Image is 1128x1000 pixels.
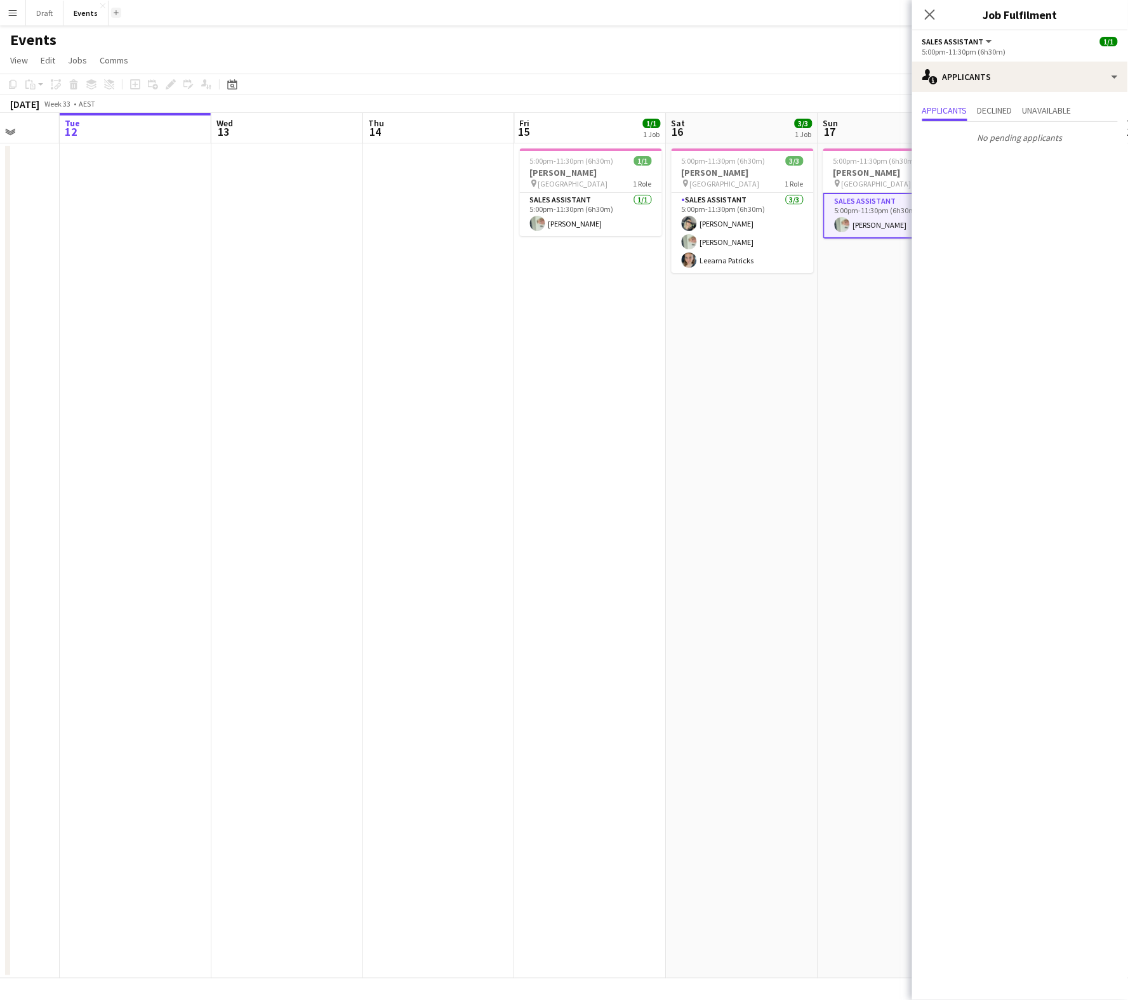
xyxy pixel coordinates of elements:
[833,156,917,166] span: 5:00pm-11:30pm (6h30m)
[79,99,95,109] div: AEST
[823,167,965,178] h3: [PERSON_NAME]
[95,52,133,69] a: Comms
[922,37,994,46] button: Sales Assistant
[36,52,60,69] a: Edit
[978,106,1012,115] span: Declined
[10,98,39,110] div: [DATE]
[216,117,233,129] span: Wed
[823,193,965,239] app-card-role: Sales Assistant1/15:00pm-11:30pm (6h30m)[PERSON_NAME]
[785,179,804,188] span: 1 Role
[644,129,660,139] div: 1 Job
[682,156,766,166] span: 5:00pm-11:30pm (6h30m)
[65,117,80,129] span: Tue
[215,124,233,139] span: 13
[366,124,384,139] span: 14
[63,52,92,69] a: Jobs
[63,1,109,25] button: Events
[795,119,813,128] span: 3/3
[26,1,63,25] button: Draft
[42,99,74,109] span: Week 33
[670,124,686,139] span: 16
[823,148,965,239] app-job-card: 5:00pm-11:30pm (6h30m)1/1[PERSON_NAME] [GEOGRAPHIC_DATA]1 RoleSales Assistant1/15:00pm-11:30pm (6...
[842,179,912,188] span: [GEOGRAPHIC_DATA]
[912,6,1128,23] h3: Job Fulfilment
[912,62,1128,92] div: Applicants
[634,156,652,166] span: 1/1
[5,52,33,69] a: View
[520,148,662,236] app-job-card: 5:00pm-11:30pm (6h30m)1/1[PERSON_NAME] [GEOGRAPHIC_DATA]1 RoleSales Assistant1/15:00pm-11:30pm (6...
[922,47,1118,56] div: 5:00pm-11:30pm (6h30m)
[672,193,814,273] app-card-role: Sales Assistant3/35:00pm-11:30pm (6h30m)[PERSON_NAME][PERSON_NAME]Leearna Patricks
[520,117,530,129] span: Fri
[518,124,530,139] span: 15
[821,124,839,139] span: 17
[672,148,814,273] app-job-card: 5:00pm-11:30pm (6h30m)3/3[PERSON_NAME] [GEOGRAPHIC_DATA]1 RoleSales Assistant3/35:00pm-11:30pm (6...
[1023,106,1072,115] span: Unavailable
[922,106,967,115] span: Applicants
[520,193,662,236] app-card-role: Sales Assistant1/15:00pm-11:30pm (6h30m)[PERSON_NAME]
[538,179,608,188] span: [GEOGRAPHIC_DATA]
[634,179,652,188] span: 1 Role
[1100,37,1118,46] span: 1/1
[368,117,384,129] span: Thu
[68,55,87,66] span: Jobs
[41,55,55,66] span: Edit
[530,156,614,166] span: 5:00pm-11:30pm (6h30m)
[786,156,804,166] span: 3/3
[63,124,80,139] span: 12
[823,117,839,129] span: Sun
[520,167,662,178] h3: [PERSON_NAME]
[643,119,661,128] span: 1/1
[912,127,1128,148] p: No pending applicants
[672,117,686,129] span: Sat
[100,55,128,66] span: Comms
[922,37,984,46] span: Sales Assistant
[795,129,812,139] div: 1 Job
[672,167,814,178] h3: [PERSON_NAME]
[690,179,760,188] span: [GEOGRAPHIC_DATA]
[10,55,28,66] span: View
[10,30,56,49] h1: Events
